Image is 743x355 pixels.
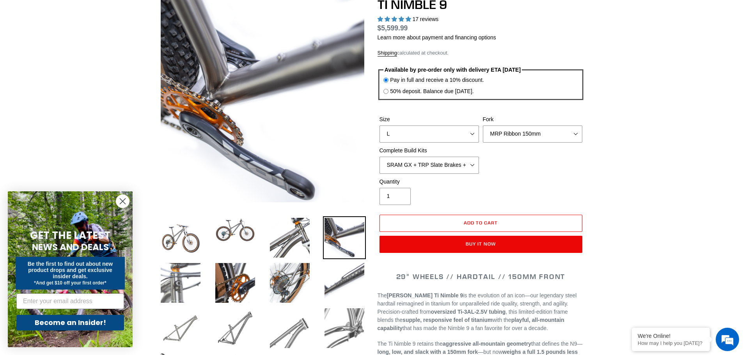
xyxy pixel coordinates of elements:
[383,66,522,74] legend: Available by pre-order only with delivery ETA [DATE]
[390,76,484,84] label: Pay in full and receive a 10% discount.
[403,317,492,323] strong: supple, responsive feel of titanium
[16,315,124,330] button: Become an Insider!
[25,39,44,58] img: d_696896380_company_1647369064580_696896380
[464,220,498,226] span: Add to cart
[32,241,109,253] span: NEWS AND DEALS
[52,44,143,54] div: Chat with us now
[378,16,413,22] span: 4.88 stars
[268,216,311,259] img: Load image into Gallery viewer, TI NIMBLE 9
[412,16,438,22] span: 17 reviews
[323,307,366,350] img: Load image into Gallery viewer, TI NIMBLE 9
[379,147,479,155] label: Complete Build Kits
[638,340,704,346] p: How may I help you today?
[379,215,582,232] button: Add to cart
[431,309,505,315] strong: oversized Ti-3AL-2.5V tubing
[159,307,202,350] img: Load image into Gallery viewer, TI NIMBLE 9
[45,98,108,177] span: We're online!
[378,349,478,355] strong: long, low, and slack with a 150mm fork
[379,236,582,253] button: Buy it now
[214,261,257,304] img: Load image into Gallery viewer, TI NIMBLE 9
[378,291,584,332] p: The is the evolution of an icon—our legendary steel hardtail reimagined in titanium for unparalle...
[214,216,257,244] img: Load image into Gallery viewer, TI NIMBLE 9
[323,261,366,304] img: Load image into Gallery viewer, TI NIMBLE 9
[638,333,704,339] div: We're Online!
[387,292,463,298] strong: [PERSON_NAME] Ti Nimble 9
[396,272,566,281] span: 29" WHEELS // HARDTAIL // 150MM FRONT
[483,115,582,124] label: Fork
[28,261,113,279] span: Be the first to find out about new product drops and get exclusive insider deals.
[116,194,129,208] button: Close dialog
[159,261,202,304] img: Load image into Gallery viewer, TI NIMBLE 9
[379,115,479,124] label: Size
[378,50,397,57] a: Shipping
[268,307,311,350] img: Load image into Gallery viewer, TI NIMBLE 9
[378,24,408,32] span: $5,599.99
[30,228,110,242] span: GET THE LATEST
[268,261,311,304] img: Load image into Gallery viewer, TI NIMBLE 9
[4,213,149,240] textarea: Type your message and hit 'Enter'
[443,341,531,347] strong: aggressive all-mountain geometry
[34,280,106,286] span: *And get $10 off your first order*
[378,34,496,41] a: Learn more about payment and financing options
[390,87,474,95] label: 50% deposit. Balance due [DATE].
[159,216,202,259] img: Load image into Gallery viewer, TI NIMBLE 9
[16,293,124,309] input: Enter your email address
[323,216,366,259] img: Load image into Gallery viewer, TI NIMBLE 9
[9,43,20,55] div: Navigation go back
[214,307,257,350] img: Load image into Gallery viewer, TI NIMBLE 9
[378,49,584,57] div: calculated at checkout.
[379,178,479,186] label: Quantity
[128,4,147,23] div: Minimize live chat window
